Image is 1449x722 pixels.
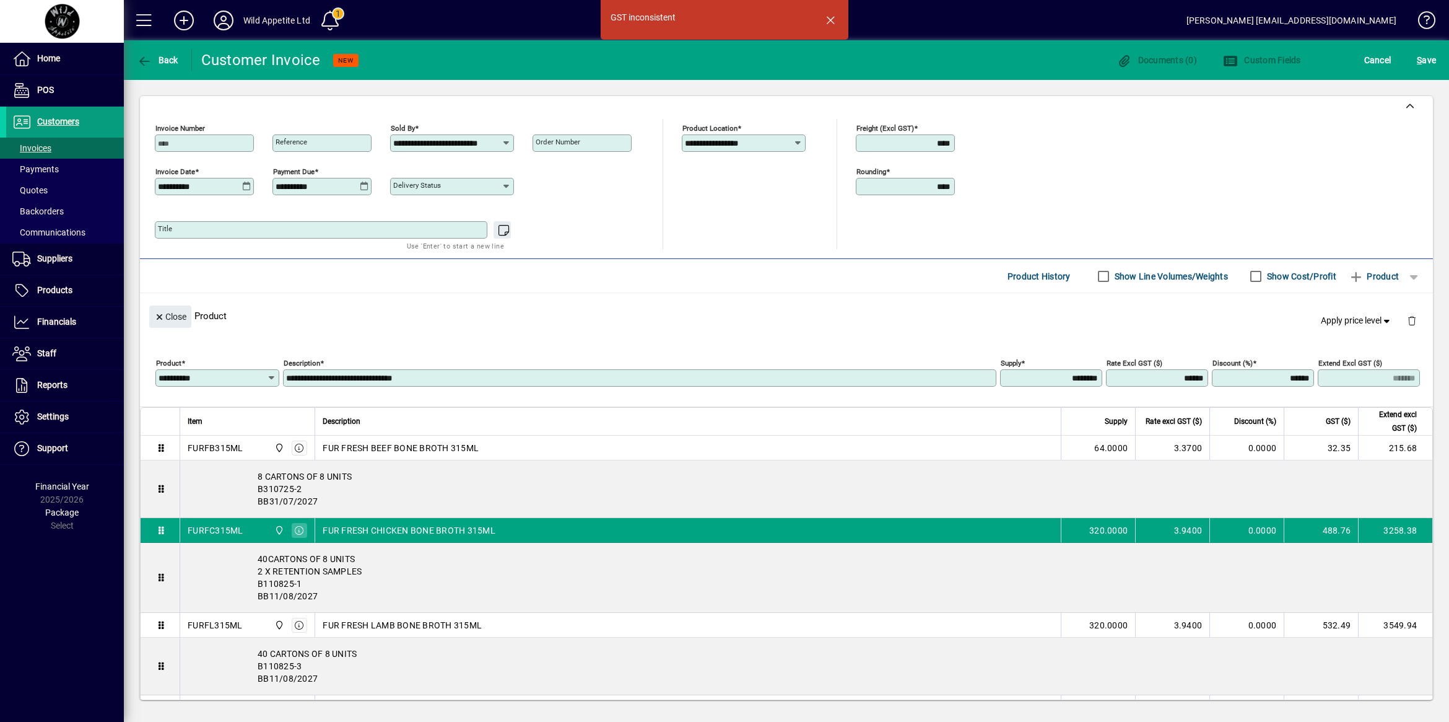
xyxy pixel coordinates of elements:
button: Add [164,9,204,32]
button: Back [134,49,181,71]
span: Communications [12,227,85,237]
span: Quotes [12,185,48,195]
span: Invoices [12,143,51,153]
td: 0.0000 [1209,695,1284,720]
button: Product [1342,265,1405,288]
mat-label: Discount (%) [1212,359,1253,368]
div: 40 CARTONS OF 8 UNITS B110825-3 BB11/08/2027 [180,638,1432,695]
a: Invoices [6,138,124,159]
a: Financials [6,307,124,338]
button: Documents (0) [1113,49,1200,71]
a: Staff [6,338,124,369]
mat-label: Order number [536,138,580,146]
span: Back [137,55,178,65]
td: 215.68 [1358,436,1432,460]
td: 488.76 [1284,518,1358,543]
mat-label: Invoice date [155,167,195,176]
button: Custom Fields [1220,49,1304,71]
td: 3258.38 [1358,518,1432,543]
mat-hint: Use 'Enter' to start a new line [407,239,504,253]
mat-label: Description [284,359,320,368]
span: Item [188,415,202,428]
button: Delete [1397,306,1427,335]
span: Payments [12,164,59,174]
a: Communications [6,222,124,243]
span: S [1417,55,1422,65]
span: Customers [37,117,79,126]
span: Discount (%) [1234,415,1276,428]
a: Payments [6,159,124,180]
span: Products [37,285,72,295]
button: Product History [1003,265,1076,288]
span: 64.0000 [1094,442,1128,454]
mat-label: Title [158,224,172,233]
td: 3549.94 [1358,613,1432,638]
div: 3.3700 [1143,442,1202,454]
mat-label: Extend excl GST ($) [1318,359,1382,368]
a: POS [6,75,124,106]
div: FURFL315ML [188,619,243,632]
span: Custom Fields [1223,55,1301,65]
span: POS [37,85,54,95]
td: 532.49 [1284,613,1358,638]
span: Financials [37,317,76,327]
span: Product [1349,266,1399,286]
app-page-header-button: Delete [1397,315,1427,326]
a: Home [6,43,124,74]
td: 0.0000 [1209,436,1284,460]
span: FUR FRESH BEEF BONE BROTH 315ML [323,442,479,454]
mat-label: Freight (excl GST) [856,124,914,133]
td: 1097.60 [1358,695,1432,720]
span: 320.0000 [1089,524,1128,537]
mat-label: Reference [276,138,307,146]
mat-label: Invoice number [155,124,205,133]
span: Description [323,415,360,428]
span: FUR FRESH CHICKEN BONE BROTH 315ML [323,524,495,537]
span: GST ($) [1326,415,1351,428]
span: Supply [1105,415,1128,428]
mat-label: Supply [1001,359,1021,368]
div: 3.9400 [1143,619,1202,632]
a: Suppliers [6,244,124,275]
app-page-header-button: Close [146,310,194,322]
span: Wild Appetite Ltd [271,524,285,537]
button: Save [1414,49,1439,71]
span: Apply price level [1321,314,1393,327]
td: 0.0000 [1209,613,1284,638]
mat-label: Delivery status [393,181,441,190]
span: 320.0000 [1089,619,1128,632]
span: Financial Year [35,482,89,491]
span: NEW [338,56,354,64]
mat-label: Payment due [273,167,315,176]
div: 3.9400 [1143,524,1202,537]
div: 8 CARTONS OF 8 UNITS B310725-2 BB31/07/2027 [180,460,1432,517]
span: Close [154,307,186,327]
a: Reports [6,370,124,401]
mat-label: Rate excl GST ($) [1107,359,1162,368]
span: Staff [37,348,56,358]
a: Knowledge Base [1409,2,1434,43]
span: Cancel [1364,50,1391,70]
a: Backorders [6,201,124,222]
div: FURFB315ML [188,442,243,454]
a: Products [6,275,124,306]
span: Product History [1007,266,1071,286]
span: Support [37,443,68,453]
mat-label: Product location [682,124,738,133]
td: 32.35 [1284,436,1358,460]
span: Documents (0) [1116,55,1197,65]
span: Rate excl GST ($) [1146,415,1202,428]
label: Show Line Volumes/Weights [1112,270,1228,283]
a: Support [6,433,124,464]
mat-label: Rounding [856,167,886,176]
label: Show Cost/Profit [1264,270,1336,283]
button: Apply price level [1316,310,1398,332]
app-page-header-button: Back [124,49,192,71]
span: ave [1417,50,1436,70]
div: Wild Appetite Ltd [243,11,310,30]
span: Reports [37,380,67,390]
div: 40CARTONS OF 8 UNITS 2 X RETENTION SAMPLES B110825-1 BB11/08/2027 [180,543,1432,612]
span: Wild Appetite Ltd [271,619,285,632]
span: Extend excl GST ($) [1366,408,1417,435]
mat-label: Sold by [391,124,415,133]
